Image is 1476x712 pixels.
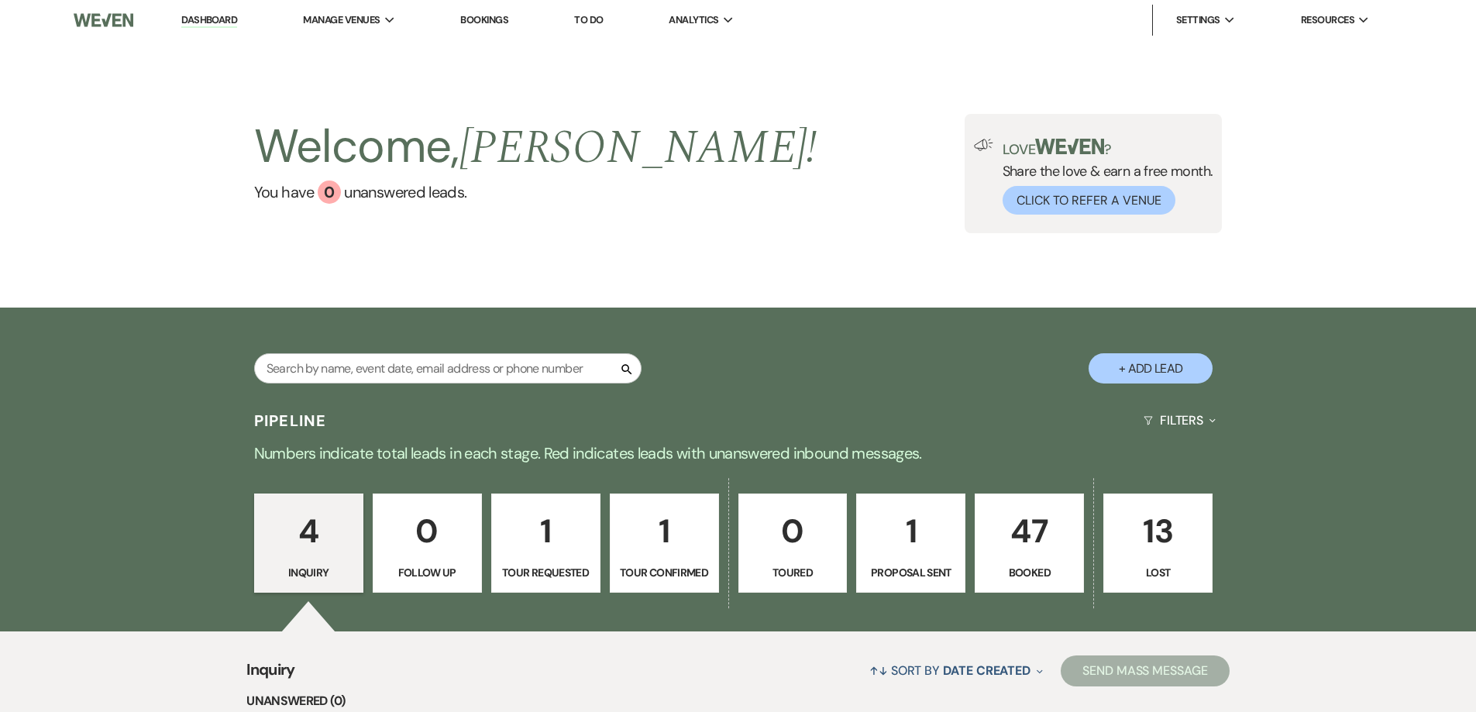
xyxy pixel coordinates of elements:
a: 1Tour Confirmed [610,494,719,593]
span: Inquiry [246,658,295,691]
button: + Add Lead [1089,353,1213,384]
div: Share the love & earn a free month. [993,139,1213,215]
a: Bookings [460,13,508,26]
span: Manage Venues [303,12,380,28]
button: Sort By Date Created [863,650,1049,691]
p: Toured [748,564,838,581]
p: Tour Requested [501,564,590,581]
p: 0 [748,505,838,557]
img: loud-speaker-illustration.svg [974,139,993,151]
button: Click to Refer a Venue [1003,186,1175,215]
p: Booked [985,564,1074,581]
li: Unanswered (0) [246,691,1230,711]
p: Inquiry [264,564,353,581]
h3: Pipeline [254,410,327,432]
span: Resources [1301,12,1354,28]
p: 4 [264,505,353,557]
p: 1 [620,505,709,557]
p: 47 [985,505,1074,557]
a: To Do [574,13,603,26]
a: 0Toured [738,494,848,593]
a: Dashboard [181,13,237,28]
button: Filters [1137,400,1222,441]
h2: Welcome, [254,114,817,181]
img: Weven Logo [74,4,132,36]
div: 0 [318,181,341,204]
a: 0Follow Up [373,494,482,593]
span: [PERSON_NAME] ! [459,112,817,184]
a: 1Proposal Sent [856,494,965,593]
p: Lost [1113,564,1202,581]
p: Follow Up [383,564,472,581]
p: 13 [1113,505,1202,557]
a: 4Inquiry [254,494,363,593]
span: Analytics [669,12,718,28]
a: 1Tour Requested [491,494,600,593]
a: 13Lost [1103,494,1213,593]
input: Search by name, event date, email address or phone number [254,353,642,384]
span: Settings [1176,12,1220,28]
img: weven-logo-green.svg [1035,139,1104,154]
a: 47Booked [975,494,1084,593]
p: Numbers indicate total leads in each stage. Red indicates leads with unanswered inbound messages. [181,441,1296,466]
a: You have 0 unanswered leads. [254,181,817,204]
span: Date Created [943,662,1030,679]
p: Tour Confirmed [620,564,709,581]
span: ↑↓ [869,662,888,679]
p: 1 [501,505,590,557]
p: Love ? [1003,139,1213,157]
p: Proposal Sent [866,564,955,581]
p: 0 [383,505,472,557]
p: 1 [866,505,955,557]
button: Send Mass Message [1061,655,1230,686]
